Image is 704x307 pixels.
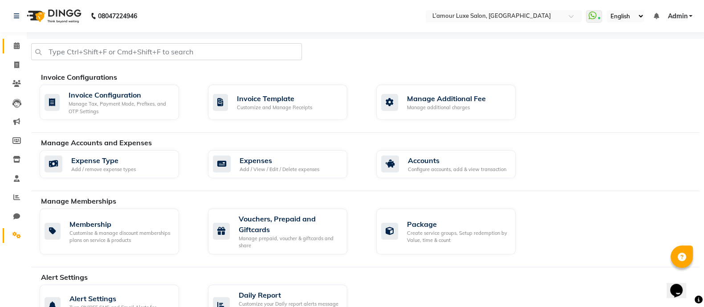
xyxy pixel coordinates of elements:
[69,229,172,244] div: Customise & manage discount memberships plans on service & products
[239,213,340,235] div: Vouchers, Prepaid and Giftcards
[408,155,506,166] div: Accounts
[407,93,486,104] div: Manage Additional Fee
[376,85,531,120] a: Manage Additional FeeManage additional charges
[239,235,340,250] div: Manage prepaid, voucher & giftcards and share
[667,271,695,298] iframe: chat widget
[237,104,312,111] div: Customize and Manage Receipts
[69,100,172,115] div: Manage Tax, Payment Mode, Prefixes, and OTP Settings
[407,104,486,111] div: Manage additional charges
[23,4,84,29] img: logo
[208,209,363,254] a: Vouchers, Prepaid and GiftcardsManage prepaid, voucher & giftcards and share
[376,150,531,178] a: AccountsConfigure accounts, add & view transaction
[40,150,195,178] a: Expense TypeAdd / remove expense types
[237,93,312,104] div: Invoice Template
[71,155,136,166] div: Expense Type
[240,166,319,173] div: Add / View / Edit / Delete expenses
[407,219,509,229] div: Package
[667,12,687,21] span: Admin
[40,209,195,254] a: MembershipCustomise & manage discount memberships plans on service & products
[71,166,136,173] div: Add / remove expense types
[208,85,363,120] a: Invoice TemplateCustomize and Manage Receipts
[69,90,172,100] div: Invoice Configuration
[69,219,172,229] div: Membership
[69,293,172,304] div: Alert Settings
[408,166,506,173] div: Configure accounts, add & view transaction
[98,4,137,29] b: 08047224946
[239,290,340,300] div: Daily Report
[407,229,509,244] div: Create service groups, Setup redemption by Value, time & count
[376,209,531,254] a: PackageCreate service groups, Setup redemption by Value, time & count
[240,155,319,166] div: Expenses
[40,85,195,120] a: Invoice ConfigurationManage Tax, Payment Mode, Prefixes, and OTP Settings
[31,43,302,60] input: Type Ctrl+Shift+F or Cmd+Shift+F to search
[208,150,363,178] a: ExpensesAdd / View / Edit / Delete expenses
